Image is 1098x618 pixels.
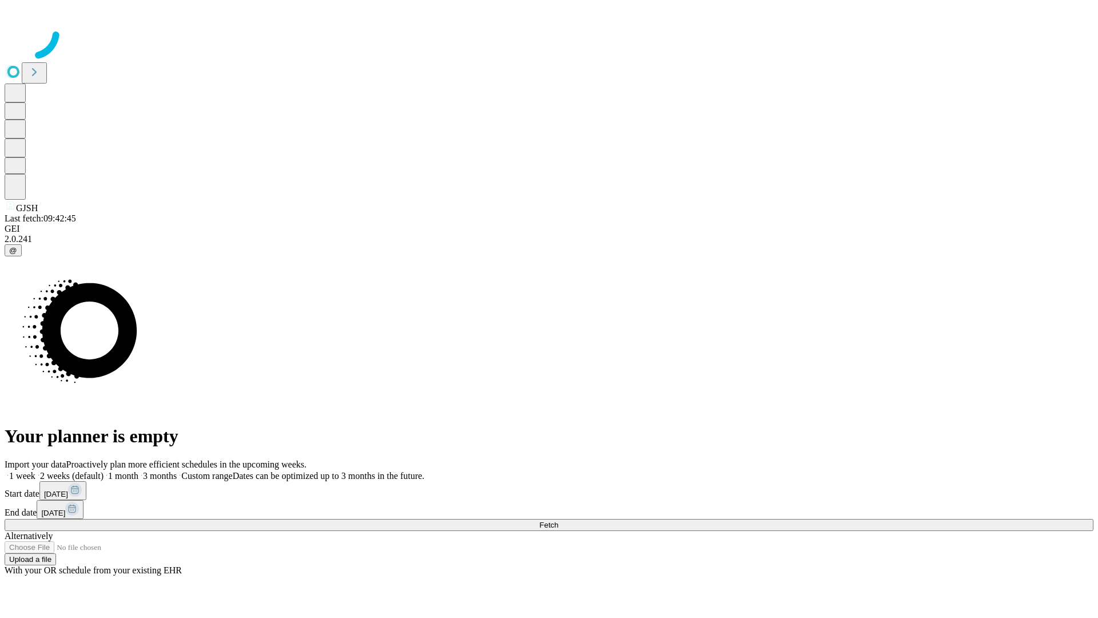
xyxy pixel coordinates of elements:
[5,500,1093,519] div: End date
[5,224,1093,234] div: GEI
[5,244,22,256] button: @
[5,213,76,223] span: Last fetch: 09:42:45
[233,471,424,481] span: Dates can be optimized up to 3 months in the future.
[181,471,232,481] span: Custom range
[39,481,86,500] button: [DATE]
[5,459,66,469] span: Import your data
[66,459,307,469] span: Proactively plan more efficient schedules in the upcoming weeks.
[5,553,56,565] button: Upload a file
[5,426,1093,447] h1: Your planner is empty
[44,490,68,498] span: [DATE]
[5,481,1093,500] div: Start date
[5,519,1093,531] button: Fetch
[9,471,35,481] span: 1 week
[9,246,17,255] span: @
[5,531,53,541] span: Alternatively
[37,500,83,519] button: [DATE]
[143,471,177,481] span: 3 months
[41,509,65,517] span: [DATE]
[539,521,558,529] span: Fetch
[108,471,138,481] span: 1 month
[40,471,104,481] span: 2 weeks (default)
[5,565,182,575] span: With your OR schedule from your existing EHR
[5,234,1093,244] div: 2.0.241
[16,203,38,213] span: GJSH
